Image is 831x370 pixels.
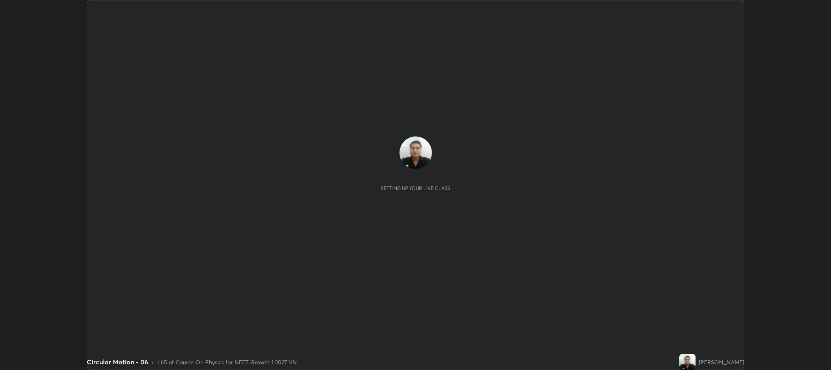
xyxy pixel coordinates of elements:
img: 3a9ab79b4cc04692bc079d89d7471859.jpg [399,136,432,169]
div: • [151,358,154,366]
div: L65 of Course On Physics for NEET Growth 1 2027 VN [157,358,297,366]
div: Circular Motion - 06 [87,357,148,367]
div: [PERSON_NAME] [699,358,744,366]
div: Setting up your live class [381,185,450,191]
img: 3a9ab79b4cc04692bc079d89d7471859.jpg [679,354,696,370]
